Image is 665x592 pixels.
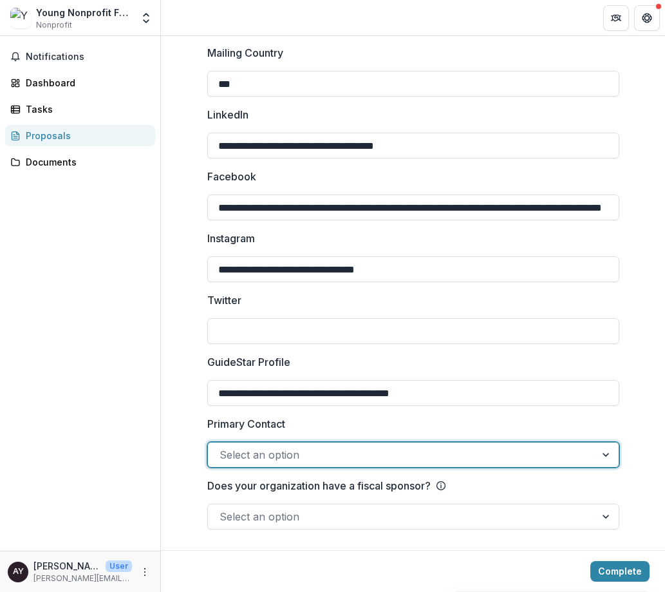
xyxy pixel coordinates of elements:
div: Dashboard [26,76,145,90]
p: Instagram [207,231,255,246]
p: LinkedIn [207,107,248,122]
div: Amya Young [13,568,24,576]
button: Notifications [5,46,155,67]
p: Facebook [207,169,256,184]
button: Partners [603,5,629,31]
p: Mailing Country [207,45,283,61]
img: Young Nonprofit Foundation [10,8,31,28]
div: Documents [26,155,145,169]
p: [PERSON_NAME] [33,559,100,573]
p: Twitter [207,292,241,308]
button: Complete [590,561,650,582]
p: Does your organization have a fiscal sponsor? [207,478,431,493]
div: Young Nonprofit Foundation [36,6,132,19]
div: Tasks [26,102,145,116]
div: Proposals [26,129,145,142]
button: Get Help [634,5,660,31]
a: Proposals [5,125,155,146]
span: Notifications [26,52,150,62]
button: Open entity switcher [137,5,155,31]
p: User [106,560,132,572]
button: More [137,564,153,580]
p: [PERSON_NAME][EMAIL_ADDRESS][DOMAIN_NAME] [33,573,132,584]
a: Dashboard [5,72,155,93]
p: GuideStar Profile [207,354,290,370]
p: Primary Contact [207,416,285,432]
span: Nonprofit [36,19,72,31]
a: Documents [5,151,155,173]
a: Tasks [5,99,155,120]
